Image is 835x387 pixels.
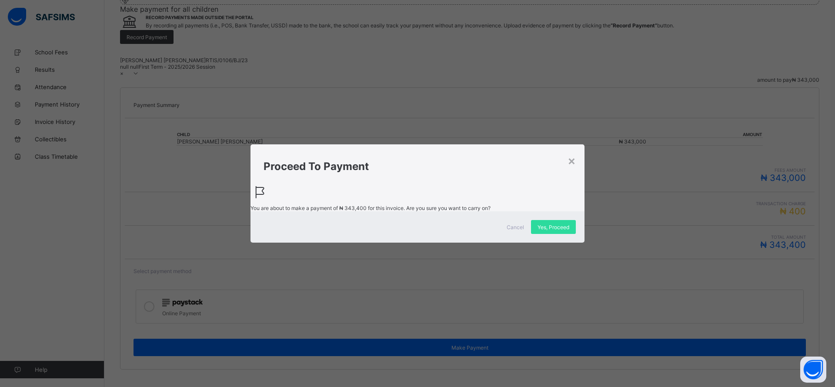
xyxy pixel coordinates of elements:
span: ₦ 343,400 [339,205,367,211]
span: You are about to make a payment of for this invoice. Are you sure you want to carry on? [250,205,584,211]
h1: Proceed To Payment [264,160,571,173]
button: Open asap [800,357,826,383]
div: × [568,153,576,168]
span: Cancel [507,224,524,230]
span: Yes, Proceed [538,224,569,230]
